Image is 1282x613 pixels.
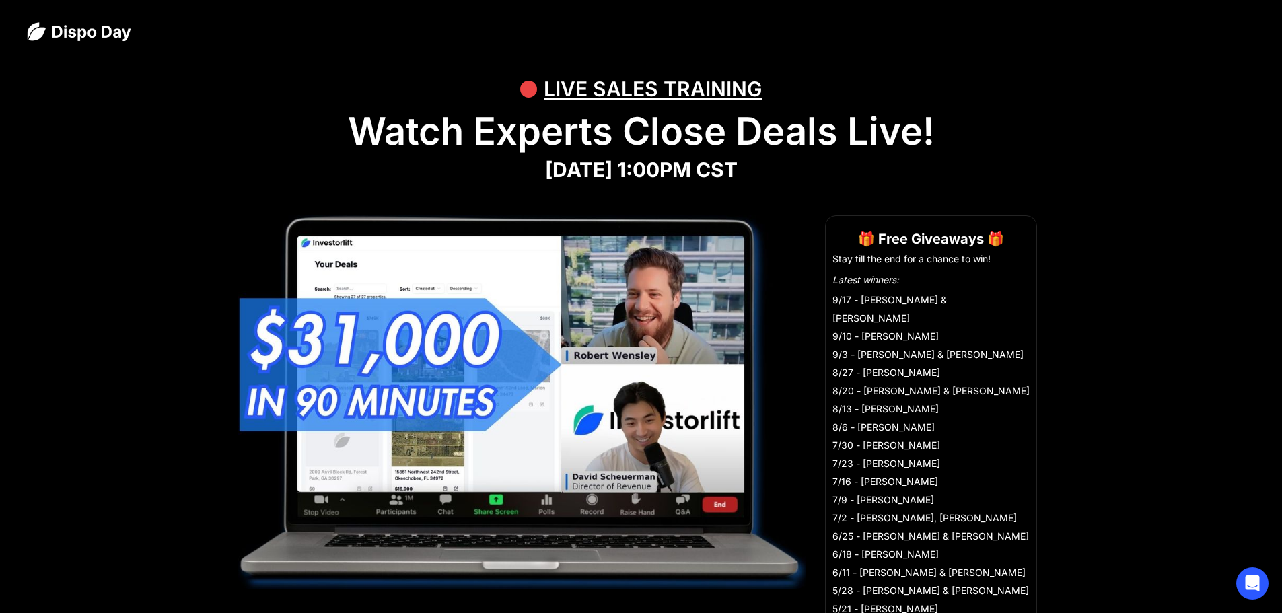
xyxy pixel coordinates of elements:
em: Latest winners: [832,274,899,285]
strong: 🎁 Free Giveaways 🎁 [858,231,1004,247]
div: LIVE SALES TRAINING [544,69,762,109]
li: Stay till the end for a chance to win! [832,252,1030,266]
strong: [DATE] 1:00PM CST [545,157,738,182]
div: Open Intercom Messenger [1236,567,1269,600]
h1: Watch Experts Close Deals Live! [27,109,1255,154]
